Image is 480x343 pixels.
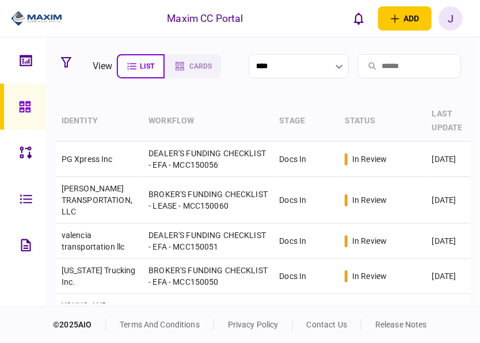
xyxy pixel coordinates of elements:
th: status [339,101,426,142]
td: Docs In [274,224,340,259]
a: [PERSON_NAME] TRANSPORTATION, LLC [62,184,132,216]
a: [US_STATE] Trucking Inc. [62,266,136,287]
div: © 2025 AIO [53,319,106,331]
button: open adding identity options [378,6,432,31]
td: Docs In [274,177,340,224]
td: DEALER'S FUNDING CHECKLIST - EFA - MCC150051 [143,224,273,259]
a: valencia transportation llc [62,231,125,251]
span: cards [189,62,212,70]
td: BROKER'S FUNDING CHECKLIST - LEASE - MCC150060 [143,177,273,224]
td: [DATE] [426,259,471,294]
a: contact us [307,320,347,329]
td: BROKER'S FUNDING CHECKLIST - EFA - MCC150050 [143,259,273,294]
span: list [140,62,154,70]
div: in review [352,235,387,247]
div: Maxim CC Portal [167,11,243,26]
div: in review [352,153,387,165]
button: cards [165,54,221,78]
td: [DATE] [426,294,471,341]
a: YOUNG AND ASSOCIATES TRUCKING LLC [62,301,118,333]
a: PG Xpress Inc [62,154,113,164]
a: terms and conditions [120,320,200,329]
td: Docs In [274,142,340,177]
a: release notes [375,320,427,329]
th: last update [426,101,471,142]
div: in review [352,194,387,206]
th: workflow [143,101,273,142]
th: identity [56,101,143,142]
th: stage [274,101,340,142]
td: BROKER'S FUNDING CHECKLIST - EFA - MCC150072 [143,294,273,341]
div: in review [352,270,387,282]
td: [DATE] [426,142,471,177]
button: open notifications list [347,6,371,31]
td: DEALER'S FUNDING CHECKLIST - EFA - MCC150056 [143,142,273,177]
td: Docs Out [274,294,340,341]
img: client company logo [11,10,62,27]
button: list [117,54,165,78]
button: J [439,6,463,31]
td: [DATE] [426,224,471,259]
td: [DATE] [426,177,471,224]
a: privacy policy [228,320,279,329]
div: view [93,59,113,73]
td: Docs In [274,259,340,294]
